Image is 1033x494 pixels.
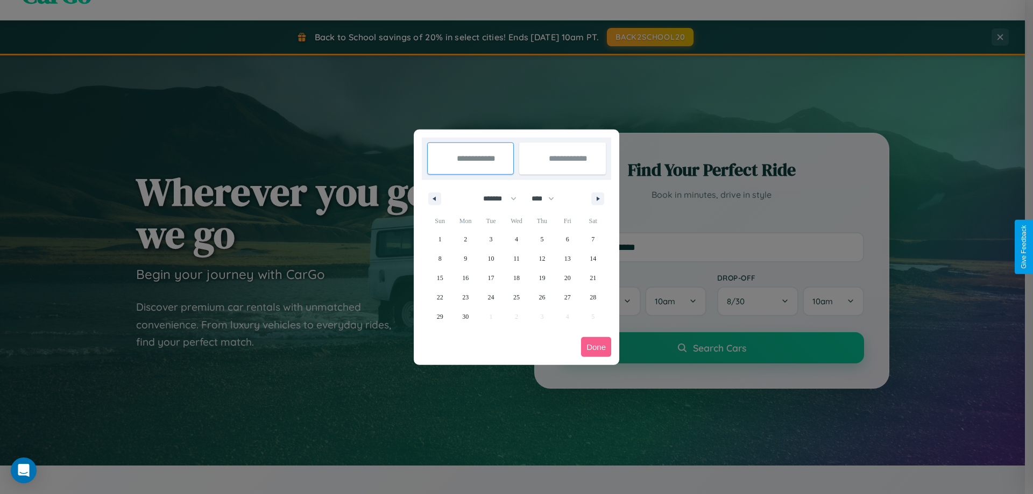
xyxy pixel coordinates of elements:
button: 7 [581,230,606,249]
button: 24 [478,288,504,307]
span: 17 [488,268,494,288]
button: 4 [504,230,529,249]
span: 22 [437,288,443,307]
span: 2 [464,230,467,249]
button: 11 [504,249,529,268]
span: Fri [555,212,580,230]
span: 27 [564,288,571,307]
button: 6 [555,230,580,249]
button: 2 [452,230,478,249]
span: 1 [438,230,442,249]
button: 1 [427,230,452,249]
span: 11 [513,249,520,268]
button: Done [581,337,611,357]
span: 5 [540,230,543,249]
button: 22 [427,288,452,307]
span: Wed [504,212,529,230]
button: 18 [504,268,529,288]
span: 8 [438,249,442,268]
span: 19 [539,268,545,288]
button: 30 [452,307,478,326]
span: 14 [590,249,596,268]
span: 3 [490,230,493,249]
button: 9 [452,249,478,268]
span: 4 [515,230,518,249]
button: 14 [581,249,606,268]
button: 28 [581,288,606,307]
span: 10 [488,249,494,268]
span: Tue [478,212,504,230]
button: 19 [529,268,555,288]
button: 12 [529,249,555,268]
span: 20 [564,268,571,288]
button: 10 [478,249,504,268]
button: 13 [555,249,580,268]
span: 12 [539,249,545,268]
span: Sat [581,212,606,230]
span: 28 [590,288,596,307]
button: 21 [581,268,606,288]
span: 15 [437,268,443,288]
span: 21 [590,268,596,288]
span: 18 [513,268,520,288]
button: 15 [427,268,452,288]
span: 16 [462,268,469,288]
span: Sun [427,212,452,230]
button: 8 [427,249,452,268]
button: 25 [504,288,529,307]
button: 3 [478,230,504,249]
button: 17 [478,268,504,288]
div: Give Feedback [1020,225,1028,269]
span: 25 [513,288,520,307]
span: 30 [462,307,469,326]
span: 7 [591,230,595,249]
button: 26 [529,288,555,307]
button: 27 [555,288,580,307]
button: 16 [452,268,478,288]
span: 24 [488,288,494,307]
div: Open Intercom Messenger [11,457,37,483]
button: 29 [427,307,452,326]
span: Thu [529,212,555,230]
span: 23 [462,288,469,307]
button: 23 [452,288,478,307]
span: 29 [437,307,443,326]
button: 5 [529,230,555,249]
span: Mon [452,212,478,230]
button: 20 [555,268,580,288]
span: 13 [564,249,571,268]
span: 6 [566,230,569,249]
span: 9 [464,249,467,268]
span: 26 [539,288,545,307]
